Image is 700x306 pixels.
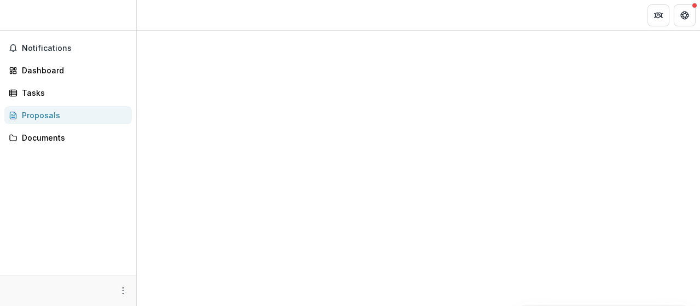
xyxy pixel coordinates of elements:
[22,44,127,53] span: Notifications
[22,109,123,121] div: Proposals
[4,84,132,102] a: Tasks
[4,106,132,124] a: Proposals
[4,61,132,79] a: Dashboard
[22,132,123,143] div: Documents
[647,4,669,26] button: Partners
[4,39,132,57] button: Notifications
[116,284,130,297] button: More
[674,4,696,26] button: Get Help
[22,65,123,76] div: Dashboard
[4,129,132,147] a: Documents
[22,87,123,99] div: Tasks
